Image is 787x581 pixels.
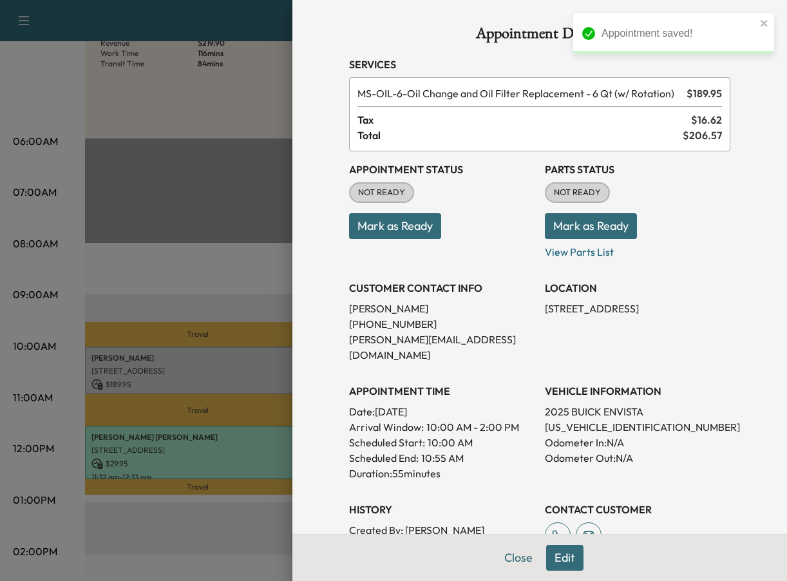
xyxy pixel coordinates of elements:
button: Close [496,545,541,571]
p: [STREET_ADDRESS] [545,301,730,316]
p: Created By : [PERSON_NAME] [349,522,535,538]
button: Edit [546,545,583,571]
span: $ 189.95 [687,86,722,101]
h3: Parts Status [545,162,730,177]
p: Scheduled Start: [349,435,425,450]
p: Date: [DATE] [349,404,535,419]
h3: CONTACT CUSTOMER [545,502,730,517]
p: Duration: 55 minutes [349,466,535,481]
p: [PHONE_NUMBER] [349,316,535,332]
h1: Appointment Details [349,26,730,46]
h3: APPOINTMENT TIME [349,383,535,399]
span: NOT READY [546,186,609,199]
p: [PERSON_NAME][EMAIL_ADDRESS][DOMAIN_NAME] [349,332,535,363]
h3: History [349,502,535,517]
button: close [760,18,769,28]
p: View Parts List [545,239,730,260]
span: $ 16.62 [691,112,722,128]
button: Mark as Ready [545,213,637,239]
span: Total [357,128,683,143]
p: [PERSON_NAME] [349,301,535,316]
h3: CUSTOMER CONTACT INFO [349,280,535,296]
h3: LOCATION [545,280,730,296]
span: 10:00 AM - 2:00 PM [426,419,519,435]
h3: Appointment Status [349,162,535,177]
span: Oil Change and Oil Filter Replacement - 6 Qt (w/ Rotation) [357,86,681,101]
h3: VEHICLE INFORMATION [545,383,730,399]
p: 10:00 AM [428,435,473,450]
p: Arrival Window: [349,419,535,435]
p: [US_VEHICLE_IDENTIFICATION_NUMBER] [545,419,730,435]
p: 10:55 AM [421,450,464,466]
div: Appointment saved! [602,26,756,41]
span: NOT READY [350,186,413,199]
span: Tax [357,112,691,128]
span: $ 206.57 [683,128,722,143]
button: Mark as Ready [349,213,441,239]
h3: Services [349,57,730,72]
p: Odometer In: N/A [545,435,730,450]
p: Odometer Out: N/A [545,450,730,466]
p: 2025 BUICK ENVISTA [545,404,730,419]
p: Scheduled End: [349,450,419,466]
